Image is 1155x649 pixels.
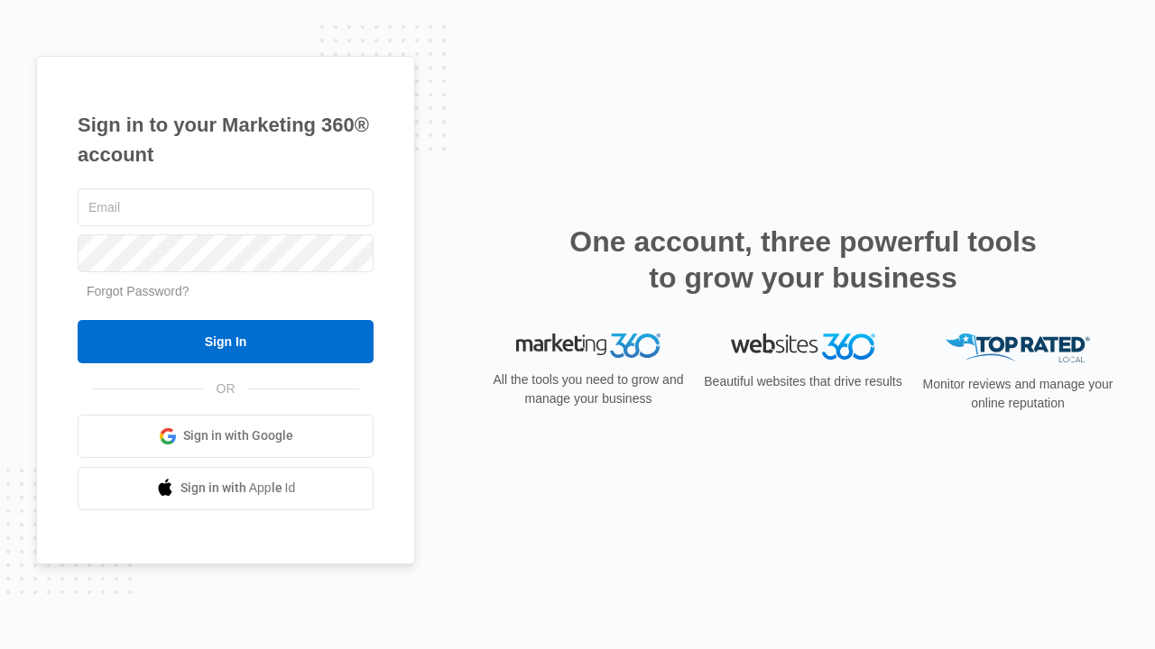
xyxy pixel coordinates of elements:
[204,379,248,398] span: OR
[180,479,296,498] span: Sign in with Apple Id
[917,375,1119,413] p: Monitor reviews and manage your online reputation
[487,370,689,408] p: All the tools you need to grow and manage your business
[78,110,374,169] h1: Sign in to your Marketing 360® account
[78,415,374,458] a: Sign in with Google
[946,334,1090,363] img: Top Rated Local
[731,334,875,360] img: Websites 360
[78,467,374,510] a: Sign in with Apple Id
[702,372,904,391] p: Beautiful websites that drive results
[78,320,374,363] input: Sign In
[183,426,293,445] span: Sign in with Google
[78,188,374,226] input: Email
[564,224,1042,296] h2: One account, three powerful tools to grow your business
[87,284,189,298] a: Forgot Password?
[516,334,661,359] img: Marketing 360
